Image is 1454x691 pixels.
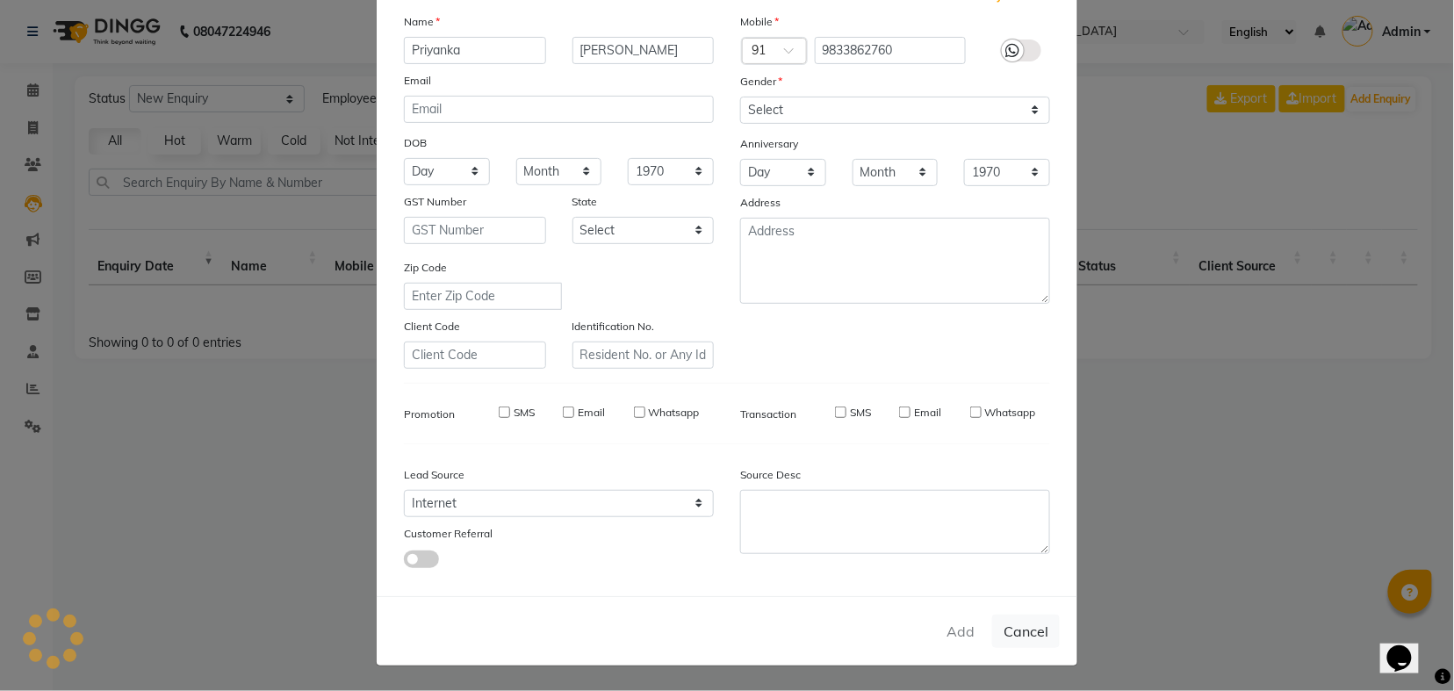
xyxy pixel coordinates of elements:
[740,14,779,30] label: Mobile
[914,405,941,421] label: Email
[404,319,460,335] label: Client Code
[850,405,871,421] label: SMS
[404,260,447,276] label: Zip Code
[985,405,1036,421] label: Whatsapp
[404,37,546,64] input: First Name
[404,526,493,542] label: Customer Referral
[404,194,466,210] label: GST Number
[572,194,598,210] label: State
[740,74,782,90] label: Gender
[404,96,714,123] input: Email
[572,342,715,369] input: Resident No. or Any Id
[404,135,427,151] label: DOB
[1380,621,1436,673] iframe: chat widget
[404,407,455,422] label: Promotion
[740,136,798,152] label: Anniversary
[578,405,605,421] label: Email
[649,405,700,421] label: Whatsapp
[404,467,464,483] label: Lead Source
[404,73,431,89] label: Email
[572,319,655,335] label: Identification No.
[740,195,781,211] label: Address
[992,615,1060,648] button: Cancel
[740,407,796,422] label: Transaction
[815,37,967,64] input: Mobile
[404,14,440,30] label: Name
[404,283,562,310] input: Enter Zip Code
[572,37,715,64] input: Last Name
[740,467,801,483] label: Source Desc
[404,217,546,244] input: GST Number
[404,342,546,369] input: Client Code
[514,405,535,421] label: SMS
